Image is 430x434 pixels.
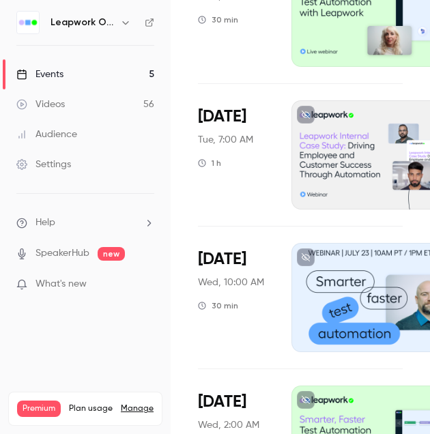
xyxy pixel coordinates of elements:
[198,276,264,289] span: Wed, 10:00 AM
[198,248,246,270] span: [DATE]
[98,247,125,261] span: new
[198,106,246,128] span: [DATE]
[16,68,63,81] div: Events
[17,401,61,417] span: Premium
[51,16,115,29] h6: Leapwork Online Event
[198,391,246,413] span: [DATE]
[16,128,77,141] div: Audience
[121,403,154,414] a: Manage
[16,158,71,171] div: Settings
[198,100,270,209] div: Aug 19 Tue, 10:00 AM (America/New York)
[198,300,238,311] div: 30 min
[16,98,65,111] div: Videos
[35,246,89,261] a: SpeakerHub
[35,216,55,230] span: Help
[198,418,259,432] span: Wed, 2:00 AM
[198,158,221,169] div: 1 h
[198,243,270,352] div: Jul 23 Wed, 10:00 AM (America/Los Angeles)
[138,278,154,291] iframe: Noticeable Trigger
[17,12,39,33] img: Leapwork Online Event
[69,403,113,414] span: Plan usage
[35,277,87,291] span: What's new
[16,216,154,230] li: help-dropdown-opener
[198,133,253,147] span: Tue, 7:00 AM
[198,14,238,25] div: 30 min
